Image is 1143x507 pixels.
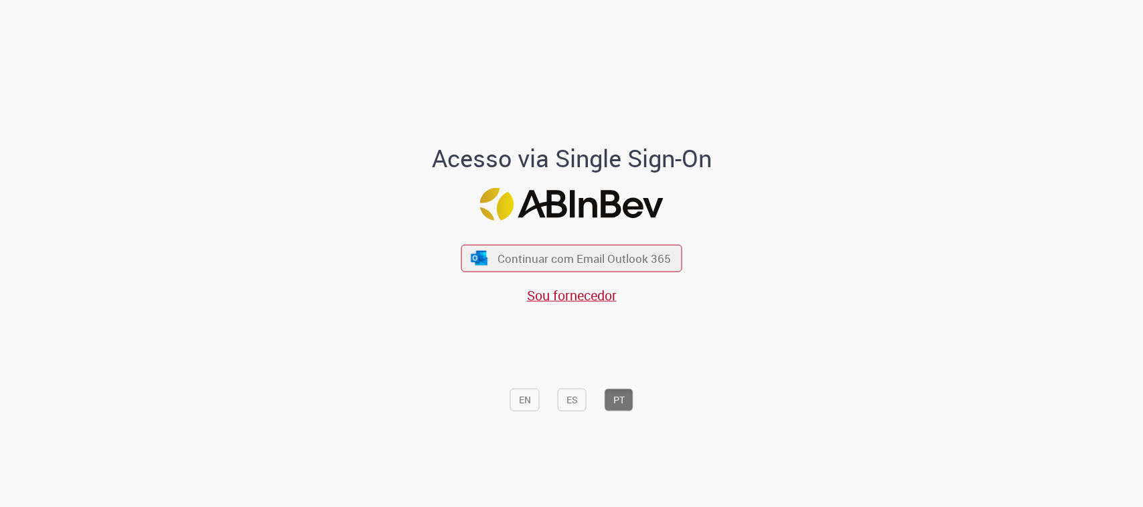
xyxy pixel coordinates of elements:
h1: Acesso via Single Sign-On [386,145,757,172]
button: EN [510,389,540,411]
img: Logo ABInBev [480,187,664,220]
button: ES [558,389,587,411]
span: Continuar com Email Outlook 365 [498,251,671,266]
button: ícone Azure/Microsoft 360 Continuar com Email Outlook 365 [461,245,682,272]
a: Sou fornecedor [527,286,617,304]
img: ícone Azure/Microsoft 360 [469,251,488,265]
button: PT [605,389,633,411]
